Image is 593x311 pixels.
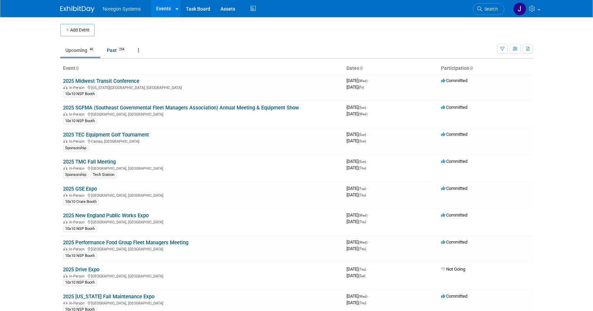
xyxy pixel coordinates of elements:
[469,65,473,71] a: Sort by Participation Type
[346,111,367,116] span: [DATE]
[69,220,87,224] span: In-Person
[346,165,366,170] span: [DATE]
[63,78,139,84] a: 2025 Midwest Transit Conference
[69,274,87,278] span: In-Person
[358,193,366,197] span: (Thu)
[60,24,94,36] button: Add Event
[63,138,341,144] div: Camas, [GEOGRAPHIC_DATA]
[441,267,465,272] span: Not Going
[367,186,368,191] span: -
[482,7,498,12] span: Search
[441,105,467,110] span: Committed
[69,193,87,198] span: In-Person
[69,86,87,90] span: In-Person
[441,212,467,218] span: Committed
[63,165,341,171] div: [GEOGRAPHIC_DATA], [GEOGRAPHIC_DATA]
[346,267,368,272] span: [DATE]
[358,301,366,305] span: (Thu)
[367,132,368,137] span: -
[117,47,126,52] span: 254
[358,160,366,164] span: (Sun)
[438,63,533,74] th: Participation
[69,112,87,117] span: In-Person
[63,118,97,124] div: 10x10 NSP Booth
[69,166,87,171] span: In-Person
[358,112,367,116] span: (Wed)
[63,300,341,306] div: [GEOGRAPHIC_DATA], [GEOGRAPHIC_DATA]
[346,132,368,137] span: [DATE]
[63,145,88,151] div: Sponsorship
[60,6,94,13] img: ExhibitDay
[441,239,467,245] span: Committed
[102,44,131,57] a: Past254
[63,226,97,232] div: 10x10 NSP Booth
[91,172,116,178] div: Tech Station
[368,294,369,299] span: -
[358,79,367,83] span: (Wed)
[63,212,149,219] a: 2025 New England Public Works Expo
[367,267,368,272] span: -
[63,280,97,286] div: 10x10 NSP Booth
[358,139,366,143] span: (Sun)
[63,91,97,97] div: 10x10 NSP Booth
[103,6,141,12] span: Noregon Systems
[63,111,341,117] div: [GEOGRAPHIC_DATA], [GEOGRAPHIC_DATA]
[63,301,67,304] img: In-Person Event
[63,267,99,273] a: 2025 Drive Expo
[63,105,299,111] a: 2025 SGFMA (Southeast Governmental Fleet Managers Association) Annual Meeting & Equipment Show
[358,133,366,137] span: (Sun)
[346,138,366,143] span: [DATE]
[63,132,149,138] a: 2025 TEC Equipment Golf Tournament
[63,246,341,251] div: [GEOGRAPHIC_DATA], [GEOGRAPHIC_DATA]
[358,274,365,278] span: (Sat)
[368,78,369,83] span: -
[63,139,67,143] img: In-Person Event
[473,3,504,15] a: Search
[441,132,467,137] span: Committed
[346,85,364,90] span: [DATE]
[63,247,67,250] img: In-Person Event
[346,239,369,245] span: [DATE]
[63,85,341,90] div: [US_STATE][GEOGRAPHIC_DATA], [GEOGRAPHIC_DATA]
[358,247,366,251] span: (Thu)
[63,239,188,246] a: 2025 Performance Food Group Fleet Managers Meeting
[346,294,369,299] span: [DATE]
[63,273,341,278] div: [GEOGRAPHIC_DATA], [GEOGRAPHIC_DATA]
[63,294,154,300] a: 2025 [US_STATE] Fall Maintenance Expo
[75,65,79,71] a: Sort by Event Name
[63,199,99,205] div: 10x10 Crate Booth
[358,220,366,224] span: (Thu)
[63,159,116,165] a: 2025 TMC Fall Meeting
[358,213,367,217] span: (Wed)
[63,186,97,192] a: 2025 GSE Expo
[513,2,526,15] img: Johana Gil
[60,63,344,74] th: Event
[69,247,87,251] span: In-Person
[69,139,87,144] span: In-Person
[63,112,67,116] img: In-Person Event
[346,159,368,164] span: [DATE]
[346,105,368,110] span: [DATE]
[63,193,67,197] img: In-Person Event
[346,192,366,197] span: [DATE]
[63,274,67,277] img: In-Person Event
[69,301,87,306] span: In-Person
[368,212,369,218] span: -
[63,220,67,223] img: In-Person Event
[358,268,366,271] span: (Thu)
[346,300,366,305] span: [DATE]
[358,166,366,170] span: (Thu)
[63,86,67,89] img: In-Person Event
[359,65,363,71] a: Sort by Start Date
[63,192,341,198] div: [GEOGRAPHIC_DATA], [GEOGRAPHIC_DATA]
[358,295,367,298] span: (Wed)
[441,294,467,299] span: Committed
[346,186,368,191] span: [DATE]
[358,106,366,109] span: (Sun)
[367,159,368,164] span: -
[358,86,364,89] span: (Fri)
[346,212,369,218] span: [DATE]
[346,246,366,251] span: [DATE]
[441,78,467,83] span: Committed
[60,44,100,57] a: Upcoming40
